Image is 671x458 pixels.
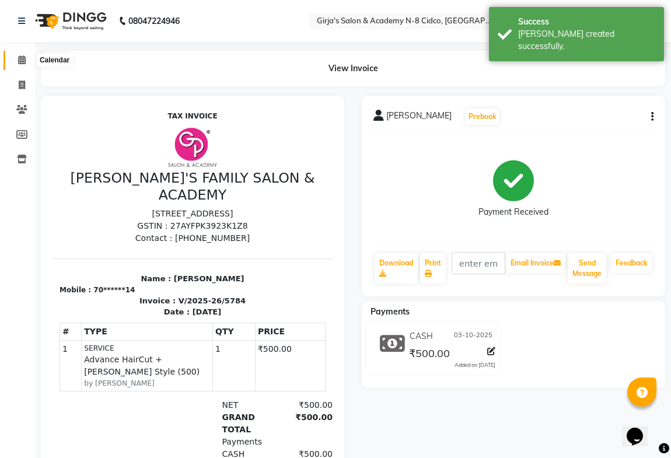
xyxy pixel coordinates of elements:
[160,233,203,284] td: 1
[7,166,273,177] p: Name : [PERSON_NAME]
[37,54,72,68] div: Calendar
[611,253,652,273] a: Feedback
[32,236,158,246] small: SERVICE
[622,411,659,446] iframe: chat widget
[7,5,273,13] h2: TAX INVOICE
[169,342,192,351] span: CASH
[568,253,606,284] button: Send Message
[7,62,273,96] h3: [PERSON_NAME]'S FAMILY SALON & ACADEMY
[410,330,433,342] span: CASH
[41,51,665,86] div: View Invoice
[32,246,158,271] span: Advance HairCut +[PERSON_NAME] Style (500)
[202,233,272,284] td: ₹500.00
[7,100,273,113] p: [STREET_ADDRESS]
[8,215,29,233] th: #
[221,304,280,328] div: ₹500.00
[160,215,203,233] th: QTY
[30,5,110,37] img: logo
[454,330,492,342] span: 03-10-2025
[371,306,410,317] span: Payments
[162,328,221,341] div: Payments
[7,199,273,211] p: Date : [DATE]
[7,188,273,200] p: Invoice : V/2025-26/5784
[478,206,548,218] div: Payment Received
[506,253,565,273] button: Email Invoice
[221,341,280,353] div: ₹500.00
[7,391,273,401] p: THANK YOU. Please visit again [PERSON_NAME]'S SALONS !
[8,233,29,284] td: 1
[452,252,505,274] input: enter email
[162,353,221,365] div: Paid
[7,125,273,137] p: Contact : [PHONE_NUMBER]
[420,253,446,284] a: Print
[386,110,452,126] span: [PERSON_NAME]
[409,347,450,363] span: ₹500.00
[162,304,221,328] div: GRAND TOTAL
[466,109,499,125] button: Prebook
[128,5,180,37] b: 08047224946
[375,253,418,284] a: Download
[32,271,158,281] small: by [PERSON_NAME]
[221,292,280,304] div: ₹500.00
[518,16,655,28] div: Success
[7,113,273,125] p: GSTIN : 27AYFPK3923K1Z8
[221,353,280,365] div: ₹500.00
[162,292,221,304] div: NET
[202,215,272,233] th: PRICE
[29,215,160,233] th: TYPE
[455,361,495,369] div: Added on [DATE]
[7,177,39,188] div: Mobile :
[518,28,655,53] div: Bill created successfully.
